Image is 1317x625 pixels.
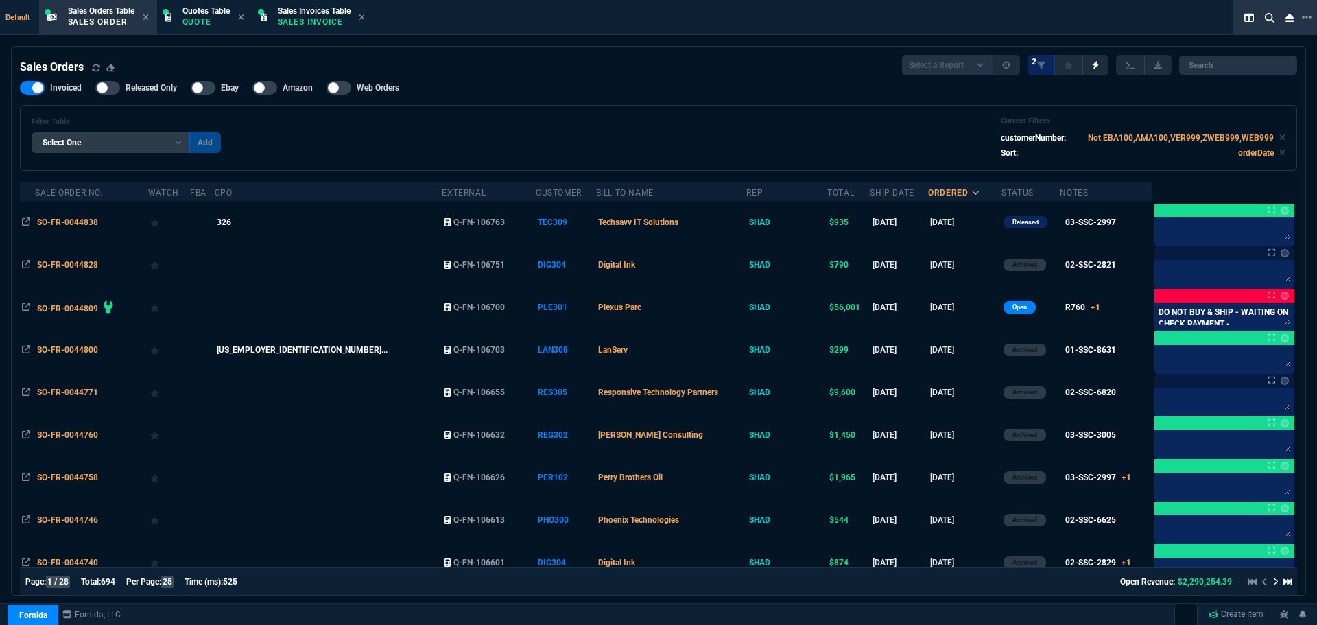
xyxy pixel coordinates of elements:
td: [DATE] [870,201,928,244]
td: [DATE] [928,456,1001,499]
td: [DATE] [928,541,1001,584]
nx-icon: Open In Opposite Panel [22,217,30,227]
span: Sales Orders Table [68,6,134,16]
nx-icon: Search [1259,10,1280,26]
a: msbcCompanyName [58,609,125,621]
div: Add to Watchlist [150,468,188,487]
td: [DATE] [870,414,928,456]
span: SO-FR-0044838 [37,217,98,227]
p: Archived [1012,557,1037,568]
span: Q-FN-106700 [453,303,505,312]
td: [DATE] [870,244,928,286]
div: 02-SSC-2829+1 [1065,556,1131,569]
span: Q-FN-106655 [453,388,505,397]
span: Q-FN-106626 [453,473,505,482]
span: Q-FN-106751 [453,260,505,270]
span: SO-FR-0044746 [37,515,98,525]
span: Quotes Table [182,6,230,16]
p: Archived [1012,344,1037,355]
td: DIG304 [536,244,596,286]
span: SO-FR-0044828 [37,260,98,270]
span: 525 [223,577,237,587]
span: SO-FR-0044771 [37,388,98,397]
div: ordered [928,187,968,198]
td: SHAD [746,286,827,329]
span: Default [5,13,36,22]
span: $2,290,254.39 [1178,577,1232,587]
div: 03-SSC-3005 [1065,429,1116,441]
span: SO-FR-0044758 [37,473,98,482]
div: Add to Watchlist [150,255,188,274]
td: SHAD [746,456,827,499]
td: [DATE] [870,499,928,541]
span: Page: [25,577,46,587]
span: SO-FR-0044809 [37,304,98,314]
div: Add to Watchlist [150,298,188,317]
span: Digital Ink [598,558,635,567]
td: [DATE] [870,329,928,371]
div: Ship Date [870,187,914,198]
span: Q-FN-106763 [453,217,505,227]
span: [PERSON_NAME] Consulting [598,430,703,440]
div: Bill To Name [596,187,654,198]
td: $299 [827,329,870,371]
span: SO-FR-0044760 [37,430,98,440]
p: Open [1012,302,1027,313]
td: $1,965 [827,456,870,499]
div: Add to Watchlist [150,425,188,445]
div: 01-SSC-8631 [1065,344,1116,356]
td: SHAD [746,244,827,286]
nx-icon: Open In Opposite Panel [22,260,30,270]
div: Customer [536,187,582,198]
td: $56,001 [827,286,870,329]
span: 326 [217,217,231,227]
div: Add to Watchlist [150,213,188,232]
td: [DATE] [870,456,928,499]
td: [DATE] [928,286,1001,329]
span: Amazon [283,82,313,93]
td: [DATE] [928,371,1001,414]
div: Add to Watchlist [150,553,188,572]
p: Archived [1012,429,1037,440]
span: Sales Invoices Table [278,6,351,16]
nx-icon: Open In Opposite Panel [22,430,30,440]
span: Web Orders [357,82,399,93]
td: REG302 [536,414,596,456]
td: PER102 [536,456,596,499]
span: 694 [101,577,115,587]
div: External [442,187,486,198]
td: [DATE] [928,244,1001,286]
p: Released [1012,217,1039,228]
td: $9,600 [827,371,870,414]
span: Invoiced [50,82,82,93]
a: Create Item [1203,604,1269,625]
td: $790 [827,244,870,286]
p: Archived [1012,515,1037,526]
p: Archived [1012,472,1037,483]
nx-icon: Close Workbench [1280,10,1299,26]
span: Q-FN-106703 [453,345,505,355]
td: SHAD [746,414,827,456]
span: Q-FN-106601 [453,558,505,567]
td: [DATE] [870,286,928,329]
span: Plexus Parc [598,303,641,312]
nx-icon: Close Tab [238,12,244,23]
td: [DATE] [928,329,1001,371]
p: Quote [182,16,230,27]
span: Total: [81,577,101,587]
span: 2 [1032,56,1036,67]
td: SHAD [746,201,827,244]
code: Not EBA100,AMA100,VER999,ZWEB999,WEB999 [1088,133,1274,143]
nx-icon: Open In Opposite Panel [22,303,30,312]
nx-icon: Open In Opposite Panel [22,558,30,567]
span: 25 [161,576,174,588]
td: RES305 [536,371,596,414]
td: [DATE] [928,201,1001,244]
nx-fornida-value: 68-08122025 [217,344,440,356]
td: $1,450 [827,414,870,456]
td: [DATE] [928,414,1001,456]
nx-icon: Split Panels [1239,10,1259,26]
div: 02-SSC-6625 [1065,514,1116,526]
td: [DATE] [870,371,928,414]
p: Archived [1012,387,1037,398]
